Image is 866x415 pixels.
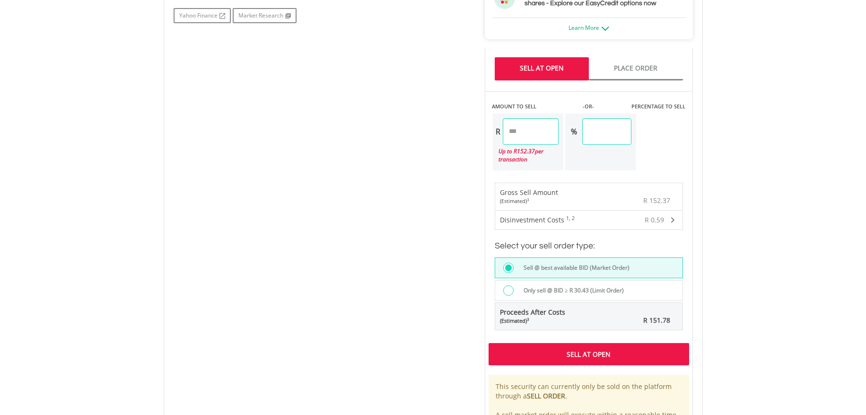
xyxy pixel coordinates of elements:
[517,147,535,155] span: 152.37
[569,24,609,32] a: Learn More
[565,118,582,145] div: %
[495,57,589,80] a: Sell At Open
[495,239,683,253] h3: Select your sell order type:
[493,145,559,166] div: Up to R per transaction
[500,308,565,325] span: Proceeds After Costs
[500,188,558,205] div: Gross Sell Amount
[500,197,558,205] div: (Estimated)
[233,8,297,23] a: Market Research
[500,317,565,325] div: (Estimated)
[518,263,630,273] label: Sell @ best available BID (Market Order)
[602,26,609,31] img: ec-arrow-down.png
[643,316,670,325] span: R 151.78
[518,285,624,296] label: Only sell @ BID ≥ R 30.43 (Limit Order)
[500,215,564,224] span: Disinvestment Costs
[645,215,664,224] span: R 0.59
[583,103,594,110] label: -OR-
[527,197,529,202] sup: 3
[492,103,536,110] label: AMOUNT TO SELL
[643,196,670,205] span: R 152.37
[589,57,683,80] a: Place Order
[566,215,575,221] sup: 1, 2
[489,343,689,365] div: Sell At Open
[174,8,231,23] a: Yahoo Finance
[527,391,565,400] b: SELL ORDER
[493,118,503,145] div: R
[631,103,685,110] label: PERCENTAGE TO SELL
[527,317,529,322] sup: 3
